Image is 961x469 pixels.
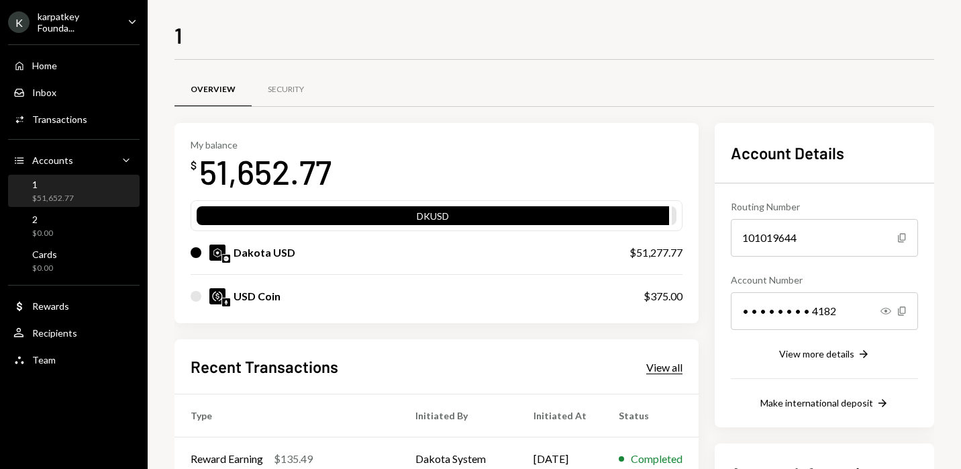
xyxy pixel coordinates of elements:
[32,300,69,312] div: Rewards
[174,394,399,437] th: Type
[191,451,263,467] div: Reward Earning
[274,451,313,467] div: $135.49
[32,214,53,225] div: 2
[32,179,74,190] div: 1
[32,193,74,204] div: $51,652.77
[731,292,918,330] div: • • • • • • • • 4182
[8,294,140,318] a: Rewards
[603,394,699,437] th: Status
[8,321,140,345] a: Recipients
[8,347,140,372] a: Team
[644,288,682,304] div: $375.00
[8,107,140,131] a: Transactions
[8,148,140,172] a: Accounts
[191,139,332,151] div: My balance
[32,249,57,260] div: Cards
[8,245,140,277] a: Cards$0.00
[32,87,56,98] div: Inbox
[252,73,320,108] a: Security
[8,53,140,77] a: Home
[8,80,140,104] a: Inbox
[731,142,918,164] h2: Account Details
[646,361,682,374] div: View all
[760,397,873,409] div: Make international deposit
[32,155,73,166] div: Accounts
[234,245,295,261] div: Dakota USD
[197,209,669,228] div: DKUSD
[174,73,252,108] a: Overview
[32,228,53,239] div: $0.00
[731,273,918,287] div: Account Number
[191,355,338,378] h2: Recent Transactions
[760,396,889,411] button: Make international deposit
[32,327,77,339] div: Recipients
[174,22,182,48] h1: 1
[646,359,682,374] a: View all
[731,219,918,257] div: 101019644
[629,245,682,261] div: $51,277.77
[779,348,854,359] div: View more details
[268,84,304,95] div: Security
[234,288,281,304] div: USD Coin
[191,84,236,95] div: Overview
[8,210,140,242] a: 2$0.00
[191,159,197,172] div: $
[517,394,603,437] th: Initiated At
[209,245,225,261] img: DKUSD
[222,255,230,263] img: base-mainnet
[38,11,117,34] div: karpatkey Founda...
[32,354,56,366] div: Team
[199,151,332,193] div: 51,652.77
[32,60,57,71] div: Home
[222,298,230,306] img: ethereum-mainnet
[209,288,225,304] img: USDC
[8,11,30,33] div: K
[32,114,87,125] div: Transactions
[631,451,682,467] div: Completed
[399,394,517,437] th: Initiated By
[32,263,57,274] div: $0.00
[8,175,140,207] a: 1$51,652.77
[779,347,870,362] button: View more details
[731,200,918,214] div: Routing Number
